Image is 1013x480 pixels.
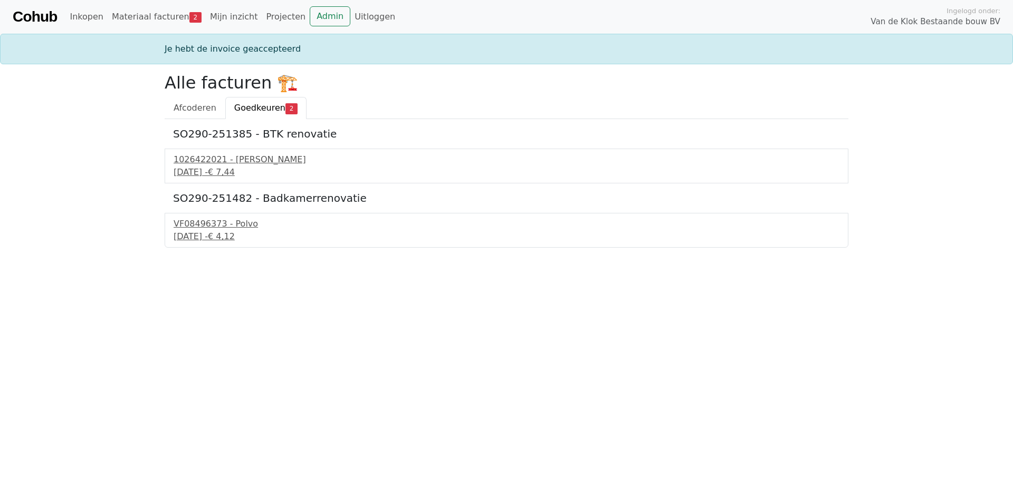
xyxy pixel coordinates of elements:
[165,73,848,93] h2: Alle facturen 🏗️
[174,166,839,179] div: [DATE] -
[350,6,399,27] a: Uitloggen
[189,12,202,23] span: 2
[285,103,298,114] span: 2
[158,43,855,55] div: Je hebt de invoice geaccepteerd
[174,218,839,230] div: VF08496373 - Polvo
[173,192,840,204] h5: SO290-251482 - Badkamerrenovatie
[174,230,839,243] div: [DATE] -
[65,6,107,27] a: Inkopen
[947,6,1000,16] span: Ingelogd onder:
[225,97,307,119] a: Goedkeuren2
[108,6,206,27] a: Materiaal facturen2
[262,6,310,27] a: Projecten
[208,231,235,241] span: € 4,12
[206,6,262,27] a: Mijn inzicht
[174,153,839,166] div: 1026422021 - [PERSON_NAME]
[174,153,839,179] a: 1026422021 - [PERSON_NAME][DATE] -€ 7,44
[208,167,235,177] span: € 7,44
[13,4,57,30] a: Cohub
[234,103,285,113] span: Goedkeuren
[174,218,839,243] a: VF08496373 - Polvo[DATE] -€ 4,12
[871,16,1000,28] span: Van de Klok Bestaande bouw BV
[165,97,225,119] a: Afcoderen
[310,6,350,26] a: Admin
[174,103,216,113] span: Afcoderen
[173,128,840,140] h5: SO290-251385 - BTK renovatie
